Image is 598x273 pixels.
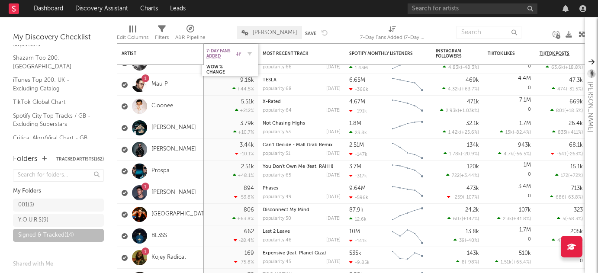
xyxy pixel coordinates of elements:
[497,216,531,222] div: ( )
[488,74,531,95] div: 0
[122,51,186,56] div: Artist
[13,229,104,242] a: Signed & Tracked(14)
[263,186,341,191] div: Phases
[245,49,254,58] button: Filter by 7-Day Fans Added
[569,99,583,105] div: 669k
[13,154,38,164] div: Folders
[240,77,254,83] div: 9.16k
[232,216,254,222] div: +63.8 %
[570,229,583,234] div: 205k
[568,152,582,157] span: -263 %
[13,199,104,212] a: 001(3)
[326,238,341,243] div: [DATE]
[244,229,254,234] div: 662
[244,186,254,191] div: 894
[571,186,583,191] div: 713k
[466,229,479,234] div: 13.8k
[388,161,427,182] svg: Chart title
[550,108,583,113] div: ( )
[263,151,290,156] div: popularity: 51
[388,225,427,247] svg: Chart title
[349,195,368,200] div: -596k
[349,207,363,213] div: 87.9k
[467,164,479,170] div: 120k
[569,77,583,83] div: 47.3k
[388,139,427,161] svg: Chart title
[457,26,521,39] input: Search...
[467,251,479,256] div: 143k
[443,129,479,135] div: ( )
[453,195,463,200] span: -259
[151,146,196,153] a: [PERSON_NAME]
[556,195,565,200] span: 686
[551,65,564,70] span: 63.6k
[566,195,582,200] span: -63.8 %
[263,65,292,70] div: popularity: 66
[155,32,169,43] div: Filters
[240,121,254,126] div: 3.79k
[448,130,460,135] span: 1.42k
[488,161,531,182] div: 0
[151,124,196,132] a: [PERSON_NAME]
[461,173,478,178] span: +3.44 %
[263,130,291,135] div: popularity: 53
[467,142,479,148] div: 134k
[349,164,361,170] div: 3.7M
[206,48,234,59] span: 7-Day Fans Added
[442,86,479,92] div: ( )
[263,208,341,212] div: Disconnect My Mind
[326,173,341,178] div: [DATE]
[388,247,427,269] svg: Chart title
[552,129,583,135] div: ( )
[388,204,427,225] svg: Chart title
[570,164,583,170] div: 15.1k
[235,108,254,113] div: +212 %
[466,238,478,243] span: -40 %
[151,189,196,196] a: [PERSON_NAME]
[151,232,167,240] a: BL3SS
[263,100,281,104] a: X-Rated
[566,217,582,222] span: -58.3 %
[585,82,595,132] div: [PERSON_NAME]
[349,216,367,222] div: 12.6k
[569,173,582,178] span: +72 %
[514,152,530,157] span: -56.5 %
[326,65,341,70] div: [DATE]
[556,152,566,157] span: -541
[519,207,531,213] div: 107k
[326,108,341,113] div: [DATE]
[18,200,34,210] div: 001 ( 3 )
[467,99,479,105] div: 471k
[540,247,583,268] div: 0
[263,108,292,113] div: popularity: 64
[504,152,513,157] span: 4.7k
[513,217,530,222] span: +41.8 %
[464,195,478,200] span: -107 %
[13,259,104,270] div: Shared with Me
[263,143,333,148] a: Can't Decide - Mall Grab Remix
[519,97,531,103] div: 7.1M
[557,216,583,222] div: ( )
[563,217,565,222] span: 5
[500,129,531,135] div: ( )
[466,186,479,191] div: 473k
[13,111,95,129] a: Spotify City Top Tracks / GB - Excluding Superstars
[388,182,427,204] svg: Chart title
[263,164,333,169] a: You Don't Own Me (feat. RAHH)
[448,65,461,70] span: 4.83k
[349,186,366,191] div: 9.64M
[234,259,254,265] div: -75.8 %
[244,251,254,256] div: 169
[462,65,478,70] span: -48.3 %
[567,87,582,92] span: -31.5 %
[175,22,206,47] div: A&R Pipeline
[551,151,583,157] div: ( )
[263,164,341,169] div: You Don't Own Me (feat. RAHH)
[447,216,479,222] div: ( )
[488,96,531,117] div: 0
[566,109,582,113] span: +18.5 %
[155,22,169,47] div: Filters
[326,130,341,135] div: [DATE]
[326,151,341,156] div: [DATE]
[514,130,530,135] span: -82.4 %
